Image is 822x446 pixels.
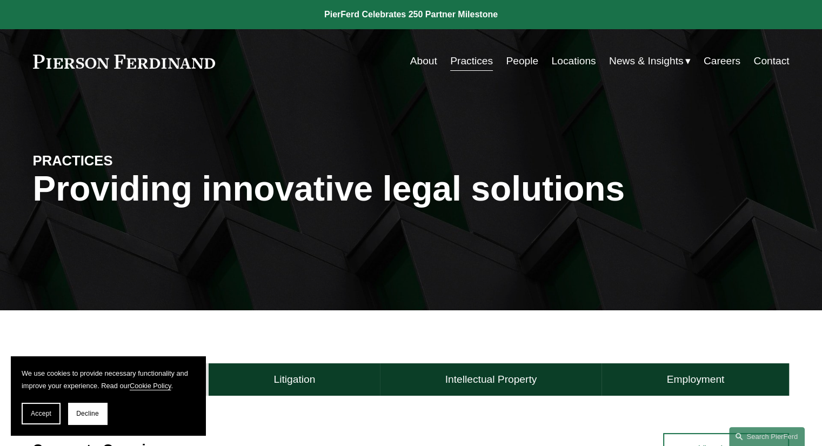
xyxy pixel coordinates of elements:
a: Contact [753,51,789,71]
h4: Employment [667,373,725,386]
section: Cookie banner [11,356,205,435]
span: Decline [76,410,99,417]
a: Careers [704,51,740,71]
a: Practices [450,51,493,71]
button: Accept [22,403,61,424]
h4: PRACTICES [33,152,222,169]
a: About [410,51,437,71]
span: News & Insights [609,52,684,71]
p: We use cookies to provide necessary functionality and improve your experience. Read our . [22,367,195,392]
h4: Litigation [273,373,315,386]
a: Search this site [729,427,805,446]
a: People [506,51,538,71]
span: Accept [31,410,51,417]
h4: Intellectual Property [445,373,537,386]
a: Cookie Policy [130,382,171,390]
button: Decline [68,403,107,424]
a: folder dropdown [609,51,691,71]
a: Locations [551,51,596,71]
h1: Providing innovative legal solutions [33,169,790,209]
